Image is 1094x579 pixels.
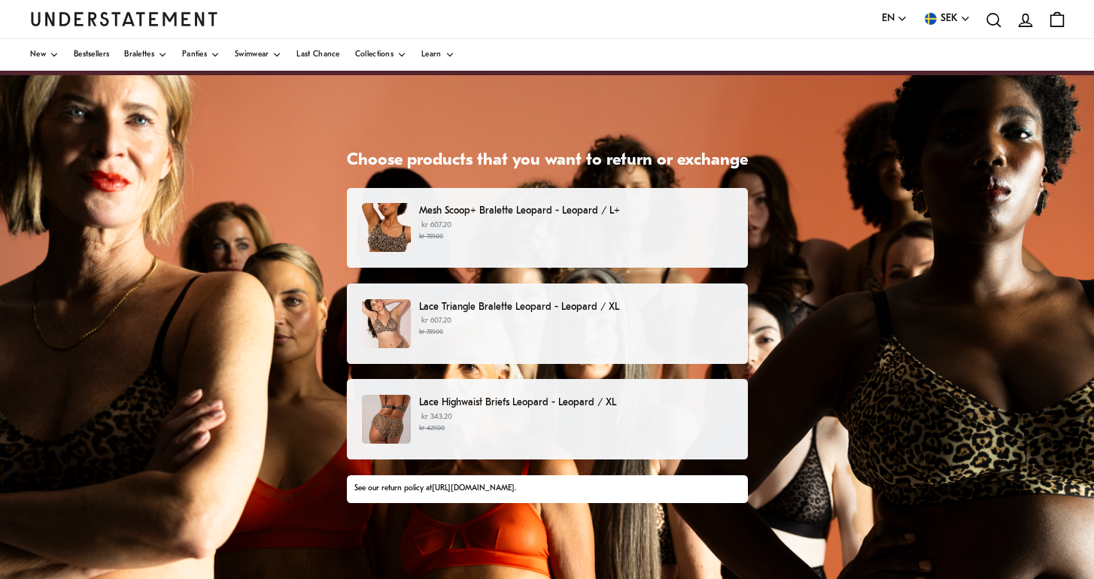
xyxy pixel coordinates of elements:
a: Panties [182,39,220,71]
a: New [30,39,59,71]
span: Collections [355,51,394,59]
span: Bestsellers [74,51,109,59]
a: Bestsellers [74,39,109,71]
h1: Choose products that you want to return or exchange [347,150,748,172]
button: SEK [922,11,971,27]
span: SEK [941,11,958,27]
strike: kr 759.00 [419,329,443,335]
span: Last Chance [296,51,339,59]
a: Bralettes [124,39,167,71]
a: New Iconic Silhouettes Discover now [15,50,1079,71]
strike: kr 429.00 [419,425,445,432]
p: Lace Highwaist Briefs Leopard - Leopard / XL [419,395,732,411]
a: Understatement Homepage [30,12,218,26]
span: Swimwear [235,51,269,59]
strike: kr 759.00 [419,233,443,240]
img: lace-triangle-bralette-gold-leopard-52769500889414_ca6509f3-eeef-4ed2-8a48-53132d0a5726.jpg [362,299,411,348]
p: Mesh Scoop+ Bralette Leopard - Leopard / L+ [419,203,732,219]
span: EN [882,11,895,27]
div: See our return policy at . [354,483,740,495]
p: kr 607.20 [419,315,732,338]
button: EN [882,11,907,27]
span: Bralettes [124,51,154,59]
p: kr 607.20 [419,220,732,242]
img: LENE-HIW-002_Lace_Highwaist_Briefs_Leopard_1.jpg [362,395,411,444]
p: Lace Triangle Bralette Leopard - Leopard / XL [419,299,732,315]
a: [URL][DOMAIN_NAME] [432,484,515,493]
img: 20_eba6e916-f2d1-4c94-aea5-e6f94a39f7bb.jpg [362,203,411,252]
a: Collections [355,39,406,71]
a: Swimwear [235,39,281,71]
span: New [30,51,46,59]
span: Learn [421,51,442,59]
p: kr 343.20 [419,411,732,434]
span: Panties [182,51,207,59]
a: Last Chance [296,39,339,71]
a: Learn [421,39,454,71]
